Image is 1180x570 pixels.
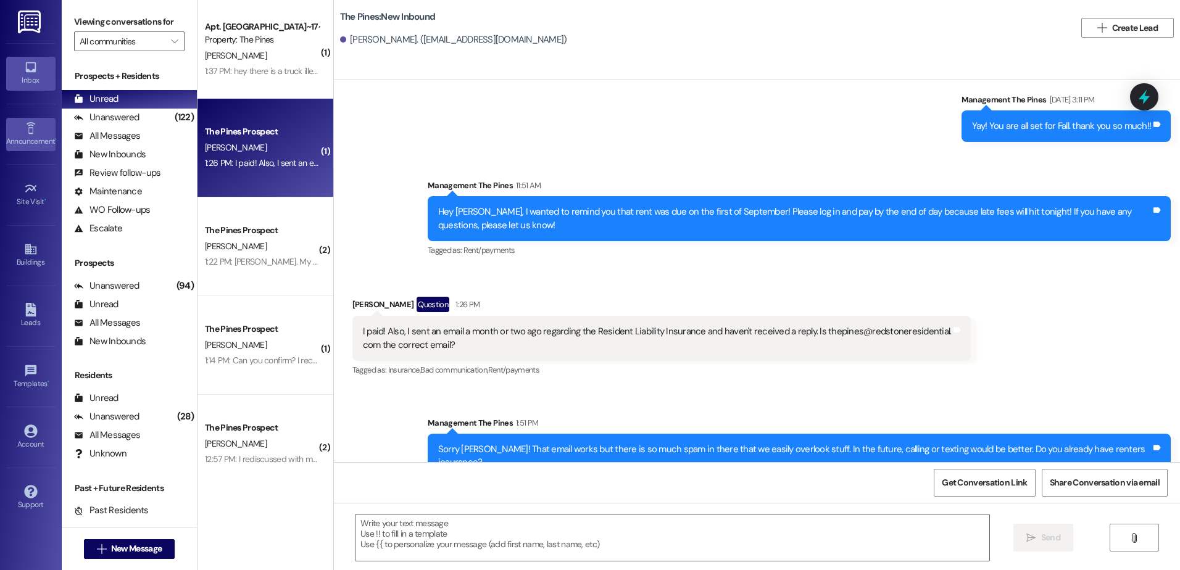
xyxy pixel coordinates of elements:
div: Review follow-ups [74,167,160,180]
div: Tagged as: [352,361,971,379]
div: 1:37 PM: hey there is a truck illegally parked in handicap. Second time he's done it. Can y'all d... [205,65,609,76]
div: 1:26 PM: I paid! Also, I sent an email a month or two ago regarding the Resident Liability Insura... [205,157,856,168]
div: Hey [PERSON_NAME], I wanted to remind you that rent was due on the first of September! Please log... [438,205,1151,232]
label: Viewing conversations for [74,12,185,31]
span: Share Conversation via email [1050,476,1160,489]
span: Insurance , [388,365,421,375]
a: Templates • [6,360,56,394]
div: New Inbounds [74,148,146,161]
b: The Pines: New Inbound [340,10,435,23]
div: Unanswered [74,410,139,423]
div: Unknown [74,447,127,460]
div: Yay! You are all set for Fall. thank you so much!! [972,120,1152,133]
span: • [55,135,57,144]
div: New Inbounds [74,335,146,348]
i:  [1129,533,1139,543]
div: [DATE] 3:11 PM [1047,93,1095,106]
div: Unread [74,93,118,105]
div: 1:22 PM: [PERSON_NAME]. My daughter who will be staying is [PERSON_NAME] [205,256,487,267]
span: [PERSON_NAME] [205,339,267,350]
div: Unread [74,298,118,311]
button: Create Lead [1081,18,1174,38]
span: [PERSON_NAME] [205,50,267,61]
span: [PERSON_NAME] [205,438,267,449]
div: All Messages [74,429,140,442]
a: Leads [6,299,56,332]
a: Site Visit • [6,178,56,212]
a: Support [6,481,56,514]
div: Unanswered [74,279,139,292]
button: Share Conversation via email [1042,469,1168,497]
div: [PERSON_NAME] [352,297,971,316]
div: 1:14 PM: Can you confirm? I received a confirmation of payment on [DATE] [205,355,465,366]
div: The Pines Prospect [205,224,319,237]
div: Management The Pines [962,93,1171,110]
div: All Messages [74,130,140,142]
button: New Message [84,539,175,559]
span: Create Lead [1112,22,1158,35]
div: Question [417,297,449,312]
i:  [1097,23,1107,33]
div: The Pines Prospect [205,421,319,434]
div: All Messages [74,316,140,329]
div: (94) [173,276,197,295]
div: Past Residents [74,504,149,517]
button: Send [1013,524,1073,551]
div: Apt. [GEOGRAPHIC_DATA]~17~B, 1 The Pines (Women's) North [205,20,319,33]
span: Bad communication , [420,365,488,375]
i:  [171,36,178,46]
div: Tagged as: [428,241,1171,259]
div: [PERSON_NAME]. ([EMAIL_ADDRESS][DOMAIN_NAME]) [340,33,567,46]
div: The Pines Prospect [205,125,319,138]
a: Account [6,421,56,454]
span: Get Conversation Link [942,476,1027,489]
span: New Message [111,542,162,555]
div: Unanswered [74,111,139,124]
div: Prospects + Residents [62,70,197,83]
div: Unread [74,392,118,405]
div: I paid! Also, I sent an email a month or two ago regarding the Resident Liability Insurance and h... [363,325,952,352]
div: Management The Pines [428,179,1171,196]
div: 11:51 AM [513,179,541,192]
div: 1:26 PM [452,298,480,311]
i:  [97,544,106,554]
span: Send [1041,531,1060,544]
img: ResiDesk Logo [18,10,43,33]
div: Prospects [62,257,197,270]
span: • [44,196,46,204]
button: Get Conversation Link [934,469,1035,497]
div: Past + Future Residents [62,482,197,495]
div: The Pines Prospect [205,323,319,336]
span: Rent/payments [463,245,515,255]
span: Rent/payments [488,365,540,375]
span: [PERSON_NAME] [205,241,267,252]
a: Inbox [6,57,56,90]
div: Maintenance [74,185,142,198]
span: [PERSON_NAME] [205,142,267,153]
div: 1:51 PM [513,416,538,429]
div: Residents [62,369,197,382]
div: WO Follow-ups [74,204,150,217]
div: (28) [174,407,197,426]
i:  [1026,533,1036,543]
div: Sorry [PERSON_NAME]! That email works but there is so much spam in there that we easily overlook ... [438,443,1151,469]
input: All communities [80,31,165,51]
div: (122) [172,108,197,127]
div: 12:57 PM: I rediscussed with my parents and they said that they're sending a check, I'm not sure ... [205,453,714,465]
div: Property: The Pines [205,33,319,46]
div: Management The Pines [428,416,1171,434]
span: • [48,378,49,386]
div: Escalate [74,222,122,235]
a: Buildings [6,239,56,272]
